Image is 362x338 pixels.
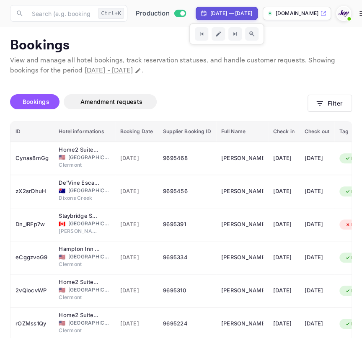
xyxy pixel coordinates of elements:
[16,251,49,264] div: eCggzvoG9
[59,320,65,326] span: United States of America
[120,253,153,262] span: [DATE]
[273,317,295,330] div: [DATE]
[268,121,300,142] th: Check in
[27,5,95,22] input: Search (e.g. bookings, documentation)
[68,154,110,161] span: [GEOGRAPHIC_DATA]
[305,317,329,330] div: [DATE]
[68,187,110,194] span: [GEOGRAPHIC_DATA]
[59,287,65,293] span: United States of America
[80,98,142,105] span: Amendment requests
[158,121,216,142] th: Supplier Booking ID
[163,284,211,297] div: 9695310
[273,284,295,297] div: [DATE]
[305,284,329,297] div: [DATE]
[120,187,153,196] span: [DATE]
[305,185,329,198] div: [DATE]
[305,152,329,165] div: [DATE]
[16,284,49,297] div: 2vQiocvWP
[337,7,350,20] img: With Joy
[134,67,142,75] button: Change date range
[273,218,295,231] div: [DATE]
[59,212,101,220] div: Staybridge Suites Toronto - Vaughan South, an IHG Hotel
[16,185,49,198] div: zX2srDhuH
[54,121,115,142] th: Hotel informations
[221,317,263,330] div: Denise Calisi
[276,10,318,17] p: [DOMAIN_NAME]
[210,10,252,17] div: [DATE] — [DATE]
[59,221,65,227] span: Canada
[59,155,65,160] span: United States of America
[59,161,101,169] span: Clermont
[16,317,49,330] div: rOZMss1Qy
[163,317,211,330] div: 9695224
[221,284,263,297] div: Fred Beghdadi
[59,179,101,187] div: De'Vine Escape
[163,152,211,165] div: 9695468
[115,121,158,142] th: Booking Date
[228,27,242,41] button: Go to next time period
[163,185,211,198] div: 9695456
[59,194,101,202] span: Dixons Creek
[305,251,329,264] div: [DATE]
[273,152,295,165] div: [DATE]
[195,27,208,41] button: Go to previous time period
[163,251,211,264] div: 9695334
[59,245,101,253] div: Hampton Inn & Suites Clermont
[68,220,110,227] span: [GEOGRAPHIC_DATA]
[59,261,101,268] span: Clermont
[273,185,295,198] div: [DATE]
[98,8,124,19] div: Ctrl+K
[163,218,211,231] div: 9695391
[132,9,189,18] div: Switch to Sandbox mode
[305,218,329,231] div: [DATE]
[23,98,49,105] span: Bookings
[273,251,295,264] div: [DATE]
[10,121,54,142] th: ID
[120,220,153,229] span: [DATE]
[221,251,263,264] div: Denise Calisi
[59,227,101,235] span: [PERSON_NAME]
[68,286,110,294] span: [GEOGRAPHIC_DATA]
[10,94,308,109] div: account-settings tabs
[216,121,268,142] th: Full Name
[136,9,170,18] span: Production
[10,37,352,54] p: Bookings
[221,218,263,231] div: Afua Jonah
[300,121,334,142] th: Check out
[59,294,101,301] span: Clermont
[16,152,49,165] div: Cynas8mGg
[59,254,65,260] span: United States of America
[120,154,153,163] span: [DATE]
[85,66,133,75] span: [DATE] - [DATE]
[221,152,263,165] div: Denise Calisi
[68,253,110,261] span: [GEOGRAPHIC_DATA]
[59,327,101,334] span: Clermont
[120,319,153,328] span: [DATE]
[10,56,352,76] p: View and manage all hotel bookings, track reservation statuses, and handle customer requests. Sho...
[59,278,101,286] div: Home2 Suites by Hilton Clermont
[16,218,49,231] div: Dn_iRFp7w
[68,319,110,327] span: [GEOGRAPHIC_DATA]
[212,27,225,41] button: Edit date range
[120,286,153,295] span: [DATE]
[308,95,352,112] button: Filter
[59,146,101,154] div: Home2 Suites by Hilton Clermont
[245,27,259,41] button: Zoom out time range
[221,185,263,198] div: Emma Luise Hermanns
[59,311,101,320] div: Home2 Suites by Hilton Clermont
[59,188,65,194] span: Australia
